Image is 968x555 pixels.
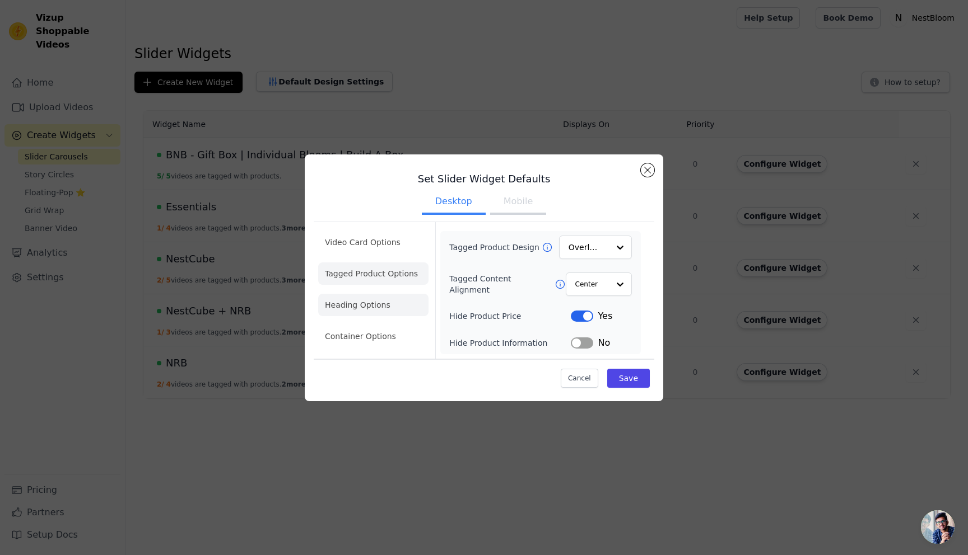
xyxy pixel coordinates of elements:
button: Mobile [490,190,546,215]
li: Video Card Options [318,231,429,253]
li: Heading Options [318,294,429,316]
label: Hide Product Price [449,311,571,322]
button: Cancel [561,369,598,388]
label: Hide Product Information [449,337,571,349]
li: Container Options [318,325,429,347]
span: No [598,336,610,350]
label: Tagged Product Design [449,242,541,253]
span: Yes [598,309,612,323]
li: Tagged Product Options [318,262,429,285]
button: Desktop [422,190,486,215]
button: Close modal [641,163,654,177]
label: Tagged Content Alignment [449,273,554,295]
a: Open chat [921,510,955,544]
h3: Set Slider Widget Defaults [314,172,654,186]
button: Save [607,369,650,388]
